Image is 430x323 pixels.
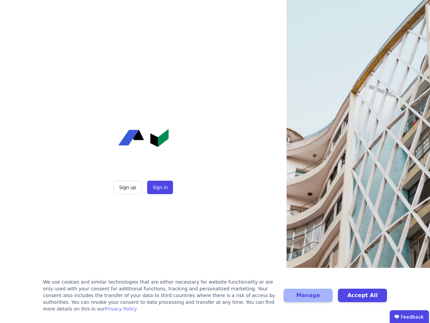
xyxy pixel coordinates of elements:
div: We use cookies and similar technologies that are either necessary for website functionality or ar... [43,279,275,312]
button: Sign in [147,181,173,194]
a: Privacy Policy [105,306,137,312]
img: Concular [118,129,169,147]
button: Manage [284,289,333,302]
button: Accept All [338,289,387,302]
button: Sign up [114,181,142,194]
